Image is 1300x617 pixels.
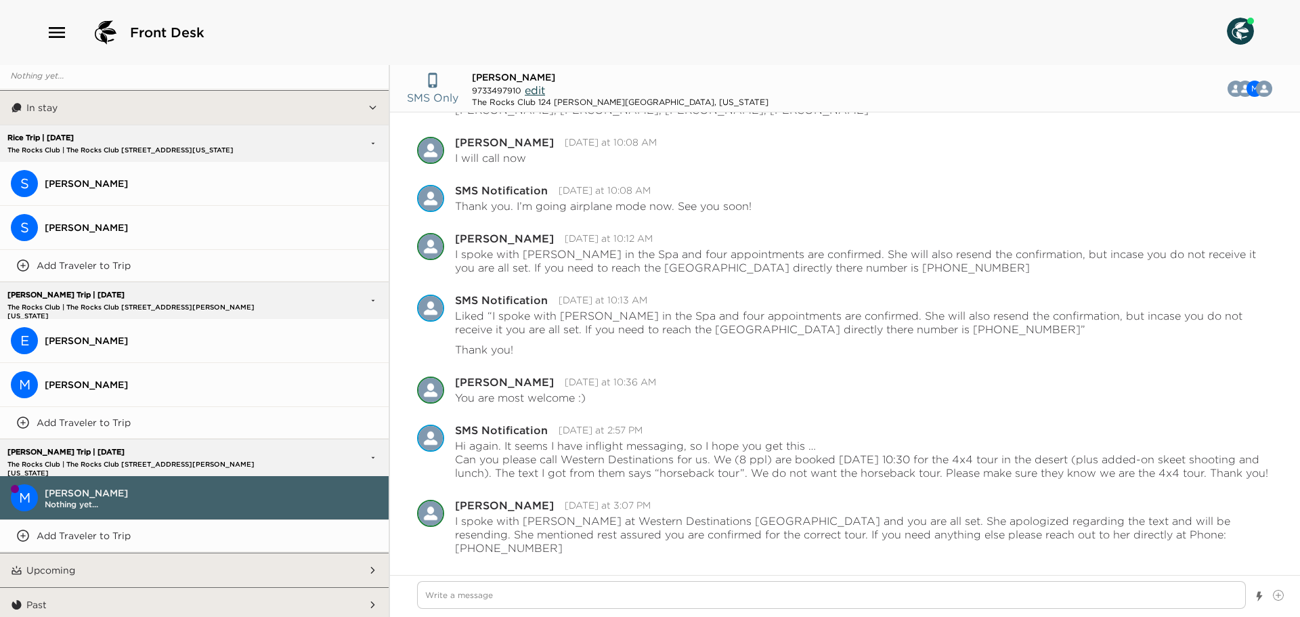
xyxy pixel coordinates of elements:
[11,327,38,354] div: E
[417,137,444,164] img: M
[11,214,38,241] div: S
[455,425,548,435] div: SMS Notification
[45,499,378,509] span: Nothing yet...
[417,233,444,260] img: M
[455,377,554,387] div: [PERSON_NAME]
[559,424,643,436] time: 2025-10-01T21:57:28.523Z
[417,377,444,404] div: Mike Graf
[11,327,38,354] div: Eileen Kolakowski
[417,425,444,452] div: SMS Notification
[417,425,444,452] img: S
[417,500,444,527] div: Mike Graf
[11,484,38,511] div: Mary Beth Flanagan
[1219,75,1283,102] button: TMLM
[455,391,586,404] p: You are most welcome :)
[455,185,548,196] div: SMS Notification
[455,233,554,244] div: [PERSON_NAME]
[417,233,444,260] div: Mike Graf
[11,170,38,197] div: Steven Rice
[525,83,545,97] span: edit
[1227,18,1254,45] img: User
[11,170,38,197] div: S
[11,214,38,241] div: Susan Rice
[45,335,378,347] span: [PERSON_NAME]
[472,97,768,107] div: The Rocks Club 124 [PERSON_NAME][GEOGRAPHIC_DATA], [US_STATE]
[37,417,131,429] p: Add Traveler to Trip
[472,71,555,83] span: [PERSON_NAME]
[4,133,297,142] p: Rice Trip | [DATE]
[472,85,521,95] span: 9733497910
[1256,81,1272,97] img: T
[565,136,657,148] time: 2025-10-01T17:08:20.119Z
[37,530,131,542] p: Add Traveler to Trip
[417,295,444,322] div: SMS Notification
[130,23,204,42] span: Front Desk
[11,371,38,398] div: Michael Kolakowski
[455,247,1273,274] p: I spoke with [PERSON_NAME] in the Spa and four appointments are confirmed. She will also resend t...
[4,303,297,312] p: The Rocks Club | The Rocks Club [STREET_ADDRESS][PERSON_NAME][US_STATE]
[26,564,75,576] p: Upcoming
[45,177,378,190] span: [PERSON_NAME]
[455,309,1273,336] p: Liked “I spoke with [PERSON_NAME] in the Spa and four appointments are confirmed. She will also r...
[455,514,1273,555] p: I spoke with [PERSON_NAME] at Western Destinations [GEOGRAPHIC_DATA] and you are all set. She apo...
[26,102,58,114] p: In stay
[22,553,368,587] button: Upcoming
[4,146,297,154] p: The Rocks Club | The Rocks Club [STREET_ADDRESS][US_STATE]
[559,184,651,196] time: 2025-10-01T17:08:47.429Z
[455,199,752,213] p: Thank you. I’m going airplane mode now. See you soon!
[22,91,368,125] button: In stay
[37,259,131,272] p: Add Traveler to Trip
[455,137,554,148] div: [PERSON_NAME]
[4,291,297,299] p: [PERSON_NAME] Trip | [DATE]
[565,499,651,511] time: 2025-10-01T22:07:28.706Z
[11,484,38,511] div: M
[26,599,47,611] p: Past
[45,487,378,499] span: [PERSON_NAME]
[455,295,548,305] div: SMS Notification
[455,151,526,165] p: I will call now
[417,137,444,164] div: Mike Graf
[45,379,378,391] span: [PERSON_NAME]
[4,460,297,469] p: The Rocks Club | The Rocks Club [STREET_ADDRESS][PERSON_NAME][US_STATE]
[4,448,297,456] p: [PERSON_NAME] Trip | [DATE]
[45,221,378,234] span: [PERSON_NAME]
[559,294,647,306] time: 2025-10-01T17:13:20.689Z
[417,377,444,404] img: M
[455,343,513,356] p: Thank you!
[417,581,1246,609] textarea: Write a message
[1256,81,1272,97] div: The Rocks Club Concierge Team
[417,185,444,212] img: S
[455,500,554,511] div: [PERSON_NAME]
[11,371,38,398] div: M
[417,500,444,527] img: M
[1255,584,1264,608] button: Show templates
[417,295,444,322] img: S
[565,232,653,244] time: 2025-10-01T17:12:48.517Z
[455,439,1273,480] p: Hi again. It seems I have inflight messaging, so I hope you get this … Can you please call Wester...
[89,16,122,49] img: logo
[565,376,656,388] time: 2025-10-01T17:36:02.967Z
[407,89,458,106] p: SMS Only
[417,185,444,212] div: SMS Notification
